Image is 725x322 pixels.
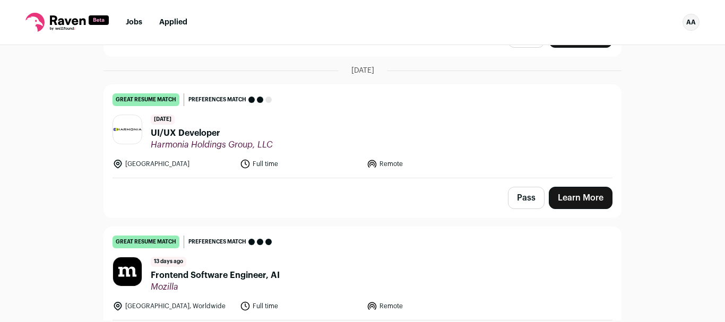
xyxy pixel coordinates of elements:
[240,301,361,311] li: Full time
[351,65,374,76] span: [DATE]
[151,140,273,150] span: Harmonia Holdings Group, LLC
[113,301,234,311] li: [GEOGRAPHIC_DATA], Worldwide
[104,85,621,178] a: great resume match Preferences match [DATE] UI/UX Developer Harmonia Holdings Group, LLC [GEOGRAP...
[683,14,700,31] div: AA
[188,237,246,247] span: Preferences match
[113,236,179,248] div: great resume match
[151,257,186,267] span: 13 days ago
[549,187,612,209] a: Learn More
[113,257,142,286] img: ed6f39911129357e39051950c0635099861b11d33cdbe02a057c56aa8f195c9d
[104,227,621,320] a: great resume match Preferences match 13 days ago Frontend Software Engineer, AI Mozilla [GEOGRAPH...
[113,93,179,106] div: great resume match
[683,14,700,31] button: Open dropdown
[151,282,280,292] span: Mozilla
[151,269,280,282] span: Frontend Software Engineer, AI
[126,19,142,26] a: Jobs
[367,159,488,169] li: Remote
[367,301,488,311] li: Remote
[151,115,175,125] span: [DATE]
[113,159,234,169] li: [GEOGRAPHIC_DATA]
[508,187,545,209] button: Pass
[151,127,273,140] span: UI/UX Developer
[113,128,142,132] img: 574e9bd0fe256269bc723d689419edb129ac7248a25c1670b7a0cc1f109f3b9f.png
[240,159,361,169] li: Full time
[188,94,246,105] span: Preferences match
[159,19,187,26] a: Applied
